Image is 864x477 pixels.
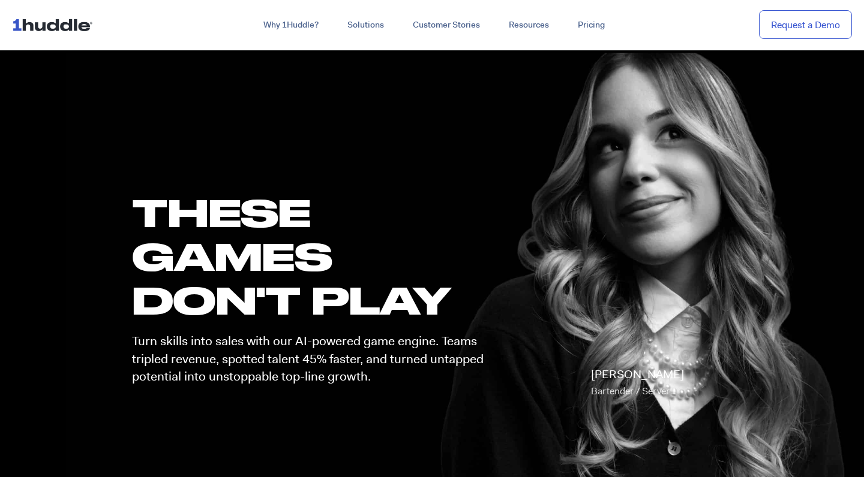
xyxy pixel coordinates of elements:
[591,385,670,397] span: Bartender / Server
[494,14,563,36] a: Resources
[759,10,852,40] a: Request a Demo
[333,14,398,36] a: Solutions
[591,366,684,400] p: [PERSON_NAME]
[398,14,494,36] a: Customer Stories
[563,14,619,36] a: Pricing
[12,13,98,36] img: ...
[132,333,494,385] p: Turn skills into sales with our AI-powered game engine. Teams tripled revenue, spotted talent 45%...
[249,14,333,36] a: Why 1Huddle?
[132,191,494,322] h1: these GAMES DON'T PLAY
